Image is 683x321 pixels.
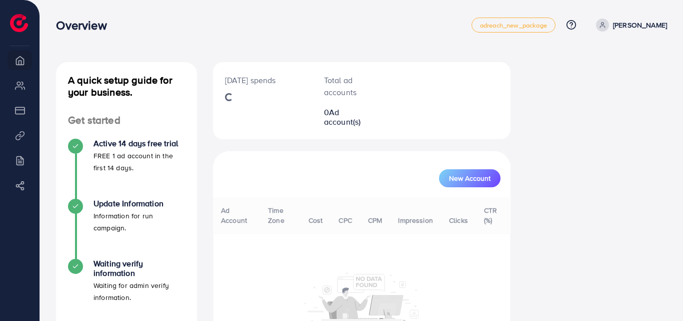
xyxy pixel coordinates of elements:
h4: Get started [56,114,197,127]
p: [PERSON_NAME] [613,19,667,31]
p: Information for run campaign. [93,210,185,234]
a: [PERSON_NAME] [592,19,667,32]
li: Active 14 days free trial [56,139,197,199]
button: New Account [439,169,500,187]
p: Waiting for admin verify information. [93,279,185,303]
img: logo [10,14,28,32]
span: New Account [449,175,490,182]
p: FREE 1 ad account in the first 14 days. [93,150,185,174]
li: Update Information [56,199,197,259]
h2: 0 [324,108,374,127]
h3: Overview [56,18,114,33]
h4: A quick setup guide for your business. [56,74,197,98]
h4: Update Information [93,199,185,208]
h4: Waiting verify information [93,259,185,278]
span: adreach_new_package [480,22,547,29]
li: Waiting verify information [56,259,197,319]
p: [DATE] spends [225,74,300,86]
a: adreach_new_package [471,18,555,33]
p: Total ad accounts [324,74,374,98]
span: Ad account(s) [324,107,361,127]
h4: Active 14 days free trial [93,139,185,148]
